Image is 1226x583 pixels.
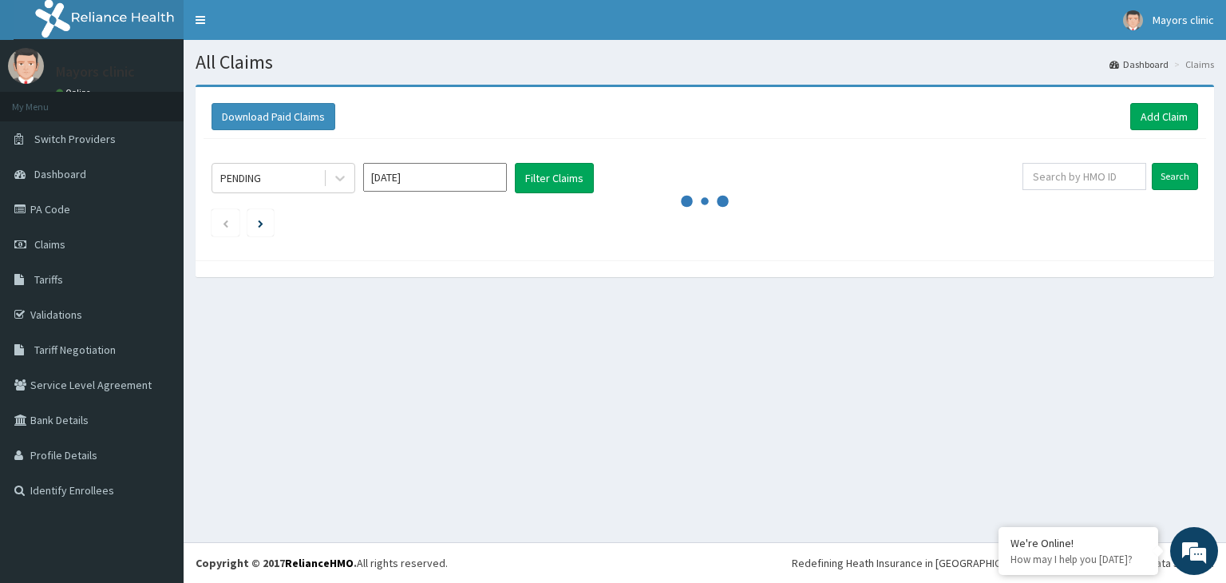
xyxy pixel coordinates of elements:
[363,163,507,192] input: Select Month and Year
[56,65,135,79] p: Mayors clinic
[56,87,94,98] a: Online
[34,167,86,181] span: Dashboard
[34,343,116,357] span: Tariff Negotiation
[34,132,116,146] span: Switch Providers
[1153,13,1214,27] span: Mayors clinic
[1022,163,1146,190] input: Search by HMO ID
[1170,58,1214,71] li: Claims
[8,48,44,84] img: User Image
[222,216,229,230] a: Previous page
[1010,553,1146,566] p: How may I help you today?
[1010,536,1146,550] div: We're Online!
[184,542,1226,583] footer: All rights reserved.
[1130,103,1198,130] a: Add Claim
[1152,163,1198,190] input: Search
[515,163,594,193] button: Filter Claims
[196,556,357,570] strong: Copyright © 2017 .
[792,555,1214,571] div: Redefining Heath Insurance in [GEOGRAPHIC_DATA] using Telemedicine and Data Science!
[34,272,63,287] span: Tariffs
[220,170,261,186] div: PENDING
[1123,10,1143,30] img: User Image
[212,103,335,130] button: Download Paid Claims
[34,237,65,252] span: Claims
[196,52,1214,73] h1: All Claims
[1109,58,1169,71] a: Dashboard
[285,556,354,570] a: RelianceHMO
[258,216,263,230] a: Next page
[681,177,729,225] svg: audio-loading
